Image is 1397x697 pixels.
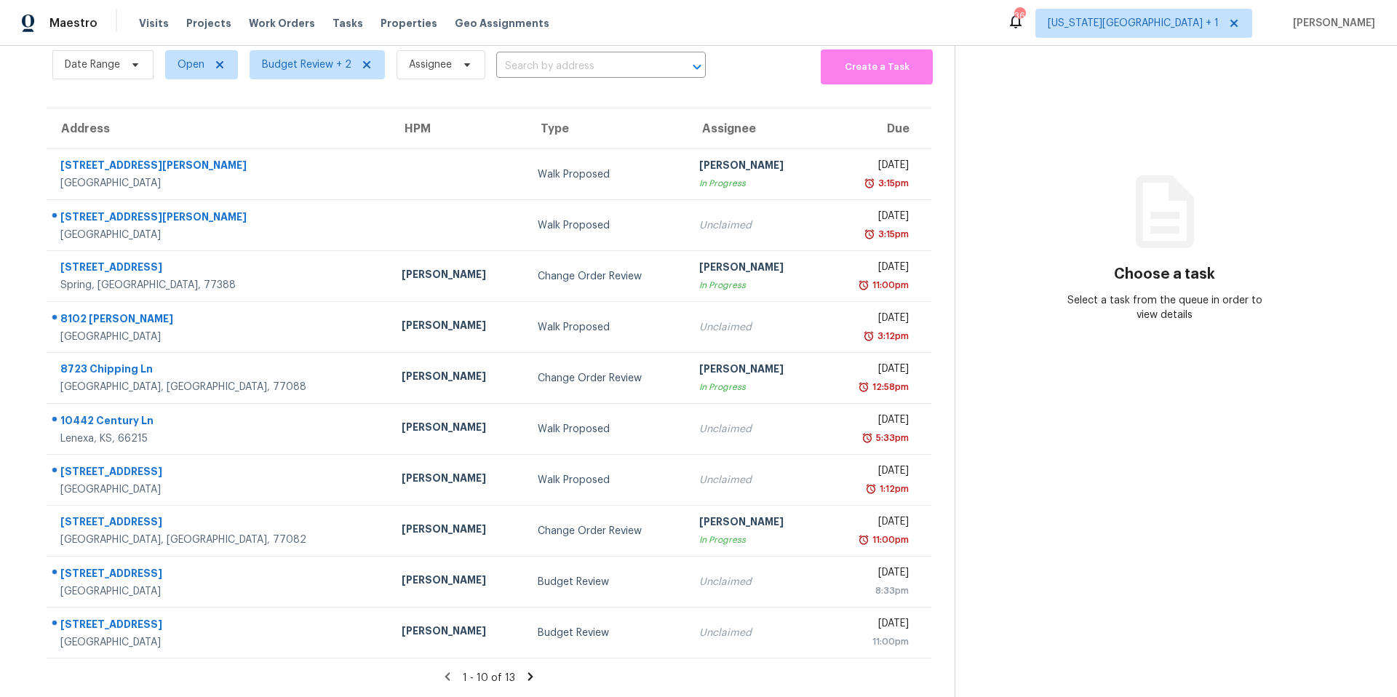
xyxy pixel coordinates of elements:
[60,260,378,278] div: [STREET_ADDRESS]
[496,55,665,78] input: Search by address
[538,575,675,589] div: Budget Review
[877,482,909,496] div: 1:12pm
[249,16,315,31] span: Work Orders
[60,617,378,635] div: [STREET_ADDRESS]
[538,269,675,284] div: Change Order Review
[858,533,869,547] img: Overdue Alarm Icon
[835,209,909,227] div: [DATE]
[699,626,812,640] div: Unclaimed
[869,278,909,292] div: 11:00pm
[65,57,120,72] span: Date Range
[60,533,378,547] div: [GEOGRAPHIC_DATA], [GEOGRAPHIC_DATA], 77082
[60,210,378,228] div: [STREET_ADDRESS][PERSON_NAME]
[699,575,812,589] div: Unclaimed
[47,108,390,149] th: Address
[60,514,378,533] div: [STREET_ADDRESS]
[60,413,378,431] div: 10442 Century Ln
[390,108,526,149] th: HPM
[1114,267,1215,282] h3: Choose a task
[60,311,378,330] div: 8102 [PERSON_NAME]
[402,318,514,336] div: [PERSON_NAME]
[538,167,675,182] div: Walk Proposed
[1287,16,1375,31] span: [PERSON_NAME]
[687,57,707,77] button: Open
[139,16,169,31] span: Visits
[699,260,812,278] div: [PERSON_NAME]
[538,473,675,487] div: Walk Proposed
[864,227,875,242] img: Overdue Alarm Icon
[835,584,909,598] div: 8:33pm
[402,369,514,387] div: [PERSON_NAME]
[538,422,675,437] div: Walk Proposed
[381,16,437,31] span: Properties
[402,522,514,540] div: [PERSON_NAME]
[824,108,931,149] th: Due
[538,320,675,335] div: Walk Proposed
[875,176,909,191] div: 3:15pm
[1048,16,1219,31] span: [US_STATE][GEOGRAPHIC_DATA] + 1
[835,565,909,584] div: [DATE]
[49,16,97,31] span: Maestro
[699,380,812,394] div: In Progress
[835,260,909,278] div: [DATE]
[60,330,378,344] div: [GEOGRAPHIC_DATA]
[60,566,378,584] div: [STREET_ADDRESS]
[873,431,909,445] div: 5:33pm
[60,380,378,394] div: [GEOGRAPHIC_DATA], [GEOGRAPHIC_DATA], 77088
[60,584,378,599] div: [GEOGRAPHIC_DATA]
[60,431,378,446] div: Lenexa, KS, 66215
[828,59,926,76] span: Create a Task
[455,16,549,31] span: Geo Assignments
[699,158,812,176] div: [PERSON_NAME]
[402,267,514,285] div: [PERSON_NAME]
[835,616,909,634] div: [DATE]
[861,431,873,445] img: Overdue Alarm Icon
[835,158,909,176] div: [DATE]
[821,49,933,84] button: Create a Task
[1060,293,1270,322] div: Select a task from the queue in order to view details
[699,320,812,335] div: Unclaimed
[60,278,378,292] div: Spring, [GEOGRAPHIC_DATA], 77388
[60,464,378,482] div: [STREET_ADDRESS]
[60,176,378,191] div: [GEOGRAPHIC_DATA]
[402,471,514,489] div: [PERSON_NAME]
[60,635,378,650] div: [GEOGRAPHIC_DATA]
[699,362,812,380] div: [PERSON_NAME]
[699,278,812,292] div: In Progress
[688,108,824,149] th: Assignee
[858,380,869,394] img: Overdue Alarm Icon
[402,624,514,642] div: [PERSON_NAME]
[835,463,909,482] div: [DATE]
[699,422,812,437] div: Unclaimed
[699,473,812,487] div: Unclaimed
[699,176,812,191] div: In Progress
[835,413,909,431] div: [DATE]
[869,533,909,547] div: 11:00pm
[402,420,514,438] div: [PERSON_NAME]
[858,278,869,292] img: Overdue Alarm Icon
[875,227,909,242] div: 3:15pm
[60,158,378,176] div: [STREET_ADDRESS][PERSON_NAME]
[699,533,812,547] div: In Progress
[699,514,812,533] div: [PERSON_NAME]
[1014,9,1024,23] div: 36
[60,362,378,380] div: 8723 Chipping Ln
[526,108,687,149] th: Type
[186,16,231,31] span: Projects
[869,380,909,394] div: 12:58pm
[835,311,909,329] div: [DATE]
[60,228,378,242] div: [GEOGRAPHIC_DATA]
[538,371,675,386] div: Change Order Review
[402,573,514,591] div: [PERSON_NAME]
[178,57,204,72] span: Open
[333,18,363,28] span: Tasks
[835,634,909,649] div: 11:00pm
[835,362,909,380] div: [DATE]
[538,626,675,640] div: Budget Review
[538,218,675,233] div: Walk Proposed
[875,329,909,343] div: 3:12pm
[864,176,875,191] img: Overdue Alarm Icon
[463,673,515,683] span: 1 - 10 of 13
[538,524,675,538] div: Change Order Review
[699,218,812,233] div: Unclaimed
